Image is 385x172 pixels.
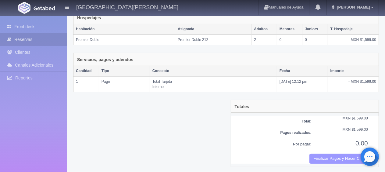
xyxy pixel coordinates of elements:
td: 2 [251,35,277,45]
th: Tipo [99,66,150,76]
div: MXN $1,599.00 [316,116,373,121]
button: Finalizar Pagos y Hacer Checkout [309,154,368,164]
td: 0 [302,35,328,45]
th: Fecha [277,66,328,76]
td: Premier Doble 212 [175,35,251,45]
b: Por pagar: [293,142,312,146]
h4: Totales [235,104,249,109]
td: [DATE] 12:12 pm [277,76,328,92]
td: MXN $1,599.00 [328,35,379,45]
h4: Hospedajes [77,16,101,20]
td: Premier Doble [73,35,175,45]
th: Cantidad [73,66,99,76]
h4: Servicios, pagos y adendos [77,57,133,62]
th: Menores [277,24,302,35]
td: Total Tarjeta Interno [150,76,277,92]
th: T. Hospedaje [328,24,379,35]
img: Getabed [34,6,55,10]
b: Pagos realizados: [280,130,312,135]
th: Habitación [73,24,175,35]
td: - MXN $1,599.00 [328,76,379,92]
th: Adultos [251,24,277,35]
th: Juniors [302,24,328,35]
div: MXN $1,599.00 [316,127,373,132]
th: Concepto [150,66,277,76]
td: 0 [277,35,302,45]
td: 1 [73,76,99,92]
h4: [GEOGRAPHIC_DATA][PERSON_NAME] [76,3,178,11]
th: Asignada [175,24,251,35]
img: Getabed [18,2,30,14]
th: Importe [328,66,379,76]
div: 0.00 [316,139,373,148]
b: Total: [302,119,312,123]
td: Pago [99,76,150,92]
span: [PERSON_NAME] [335,5,370,9]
